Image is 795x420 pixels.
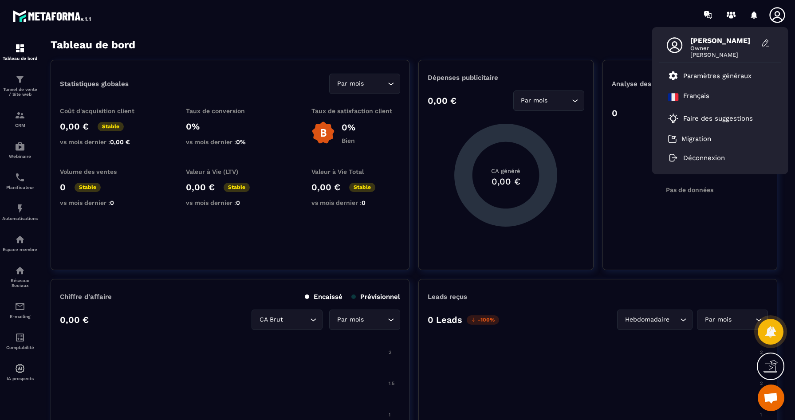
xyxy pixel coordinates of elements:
p: Tunnel de vente / Site web [2,87,38,97]
div: Search for option [617,310,693,330]
p: vs mois dernier : [186,138,275,145]
input: Search for option [733,315,753,325]
div: Search for option [329,74,400,94]
a: automationsautomationsAutomatisations [2,196,38,228]
img: accountant [15,332,25,343]
p: Taux de conversion [186,107,275,114]
img: scheduler [15,172,25,183]
p: Leads reçus [428,293,467,301]
a: formationformationTunnel de vente / Site web [2,67,38,103]
a: schedulerschedulerPlanificateur [2,165,38,196]
input: Search for option [366,315,386,325]
span: [PERSON_NAME] [690,36,757,45]
p: vs mois dernier : [311,199,400,206]
p: Stable [75,183,101,192]
p: IA prospects [2,376,38,381]
p: vs mois dernier : [60,199,149,206]
p: Espace membre [2,247,38,252]
span: CA Brut [257,315,285,325]
p: Prévisionnel [351,293,400,301]
span: Par mois [703,315,733,325]
p: Volume des ventes [60,168,149,175]
p: Faire des suggestions [683,114,753,122]
span: Par mois [335,315,366,325]
p: Tableau de bord [2,56,38,61]
img: automations [15,141,25,152]
p: 0 Leads [428,314,462,325]
p: 0 [60,182,66,192]
a: automationsautomationsEspace membre [2,228,38,259]
span: Owner [690,45,757,51]
p: 0,00 € [186,182,215,192]
img: automations [15,203,25,214]
p: Statistiques globales [60,80,129,88]
p: Webinaire [2,154,38,159]
p: -100% [467,315,499,325]
a: formationformationTableau de bord [2,36,38,67]
p: 0% [186,121,275,132]
p: Dépenses publicitaire [428,74,584,82]
p: Bien [342,137,355,144]
p: Comptabilité [2,345,38,350]
a: Ouvrir le chat [758,385,784,411]
h3: Tableau de bord [51,39,135,51]
a: social-networksocial-networkRéseaux Sociaux [2,259,38,294]
a: automationsautomationsWebinaire [2,134,38,165]
p: Taux de satisfaction client [311,107,400,114]
img: formation [15,43,25,54]
p: 0,00 € [311,182,340,192]
span: 0 [110,199,114,206]
p: Paramètres généraux [683,72,752,80]
p: Migration [681,135,711,143]
p: Valeur à Vie Total [311,168,400,175]
a: Paramètres généraux [668,71,752,81]
img: logo [12,8,92,24]
span: Hebdomadaire [623,315,671,325]
p: Pas de données [666,186,713,193]
p: 0,00 € [428,95,457,106]
tspan: 1 [760,412,762,418]
img: automations [15,234,25,245]
input: Search for option [550,96,570,106]
img: social-network [15,265,25,276]
a: formationformationCRM [2,103,38,134]
p: Automatisations [2,216,38,221]
input: Search for option [366,79,386,89]
div: Search for option [252,310,323,330]
input: Search for option [285,315,308,325]
p: Stable [98,122,124,131]
span: [PERSON_NAME] [690,51,757,58]
p: Analyse des Leads [612,80,690,88]
span: Par mois [519,96,550,106]
tspan: 2 [389,349,391,355]
div: Search for option [697,310,768,330]
p: Français [683,92,709,102]
div: Search for option [513,90,584,111]
img: email [15,301,25,312]
span: 0% [236,138,246,145]
span: Par mois [335,79,366,89]
span: 0 [362,199,366,206]
p: CRM [2,123,38,128]
p: Réseaux Sociaux [2,278,38,288]
p: Stable [224,183,250,192]
p: 0,00 € [60,314,89,325]
p: E-mailing [2,314,38,319]
img: b-badge-o.b3b20ee6.svg [311,121,335,145]
p: Déconnexion [683,154,725,162]
tspan: 2 [760,381,763,386]
tspan: 1.5 [389,381,394,386]
p: Chiffre d’affaire [60,293,112,301]
span: 0 [236,199,240,206]
a: emailemailE-mailing [2,294,38,326]
a: Faire des suggestions [668,113,761,124]
p: vs mois dernier : [186,199,275,206]
p: Stable [349,183,375,192]
a: accountantaccountantComptabilité [2,326,38,357]
p: Valeur à Vie (LTV) [186,168,275,175]
img: formation [15,110,25,121]
p: Planificateur [2,185,38,190]
tspan: 1 [389,412,390,418]
p: 0,00 € [60,121,89,132]
a: Migration [668,134,711,143]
